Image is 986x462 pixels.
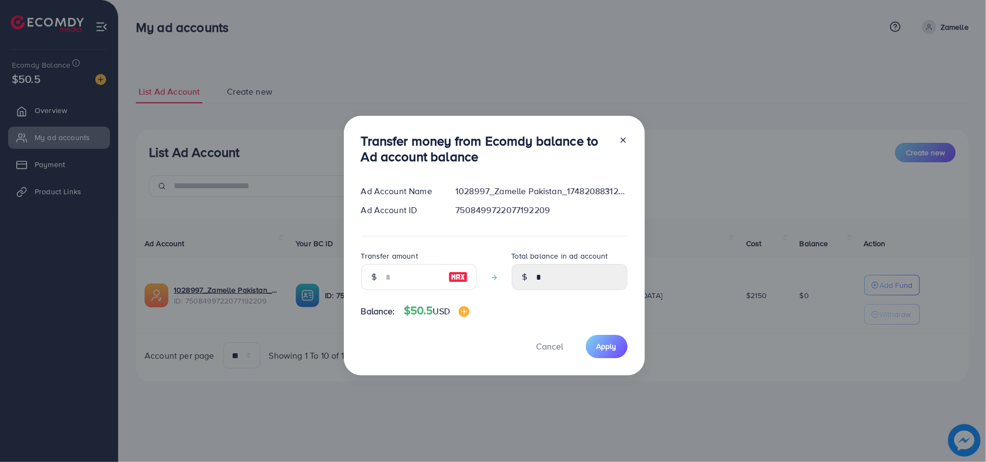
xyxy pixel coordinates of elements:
div: Ad Account ID [352,204,447,216]
div: Ad Account Name [352,185,447,197]
span: USD [433,305,450,317]
label: Total balance in ad account [512,250,608,261]
span: Apply [597,341,617,352]
img: image [459,306,469,317]
span: Cancel [537,340,564,352]
label: Transfer amount [361,250,418,261]
img: image [448,270,468,283]
button: Apply [586,335,628,358]
h4: $50.5 [404,304,469,318]
h3: Transfer money from Ecomdy balance to Ad account balance [361,133,610,164]
div: 1028997_Zamelle Pakistan_1748208831279 [447,185,636,197]
button: Cancel [523,335,577,358]
span: Balance: [361,305,395,318]
div: 7508499722077192209 [447,204,636,216]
